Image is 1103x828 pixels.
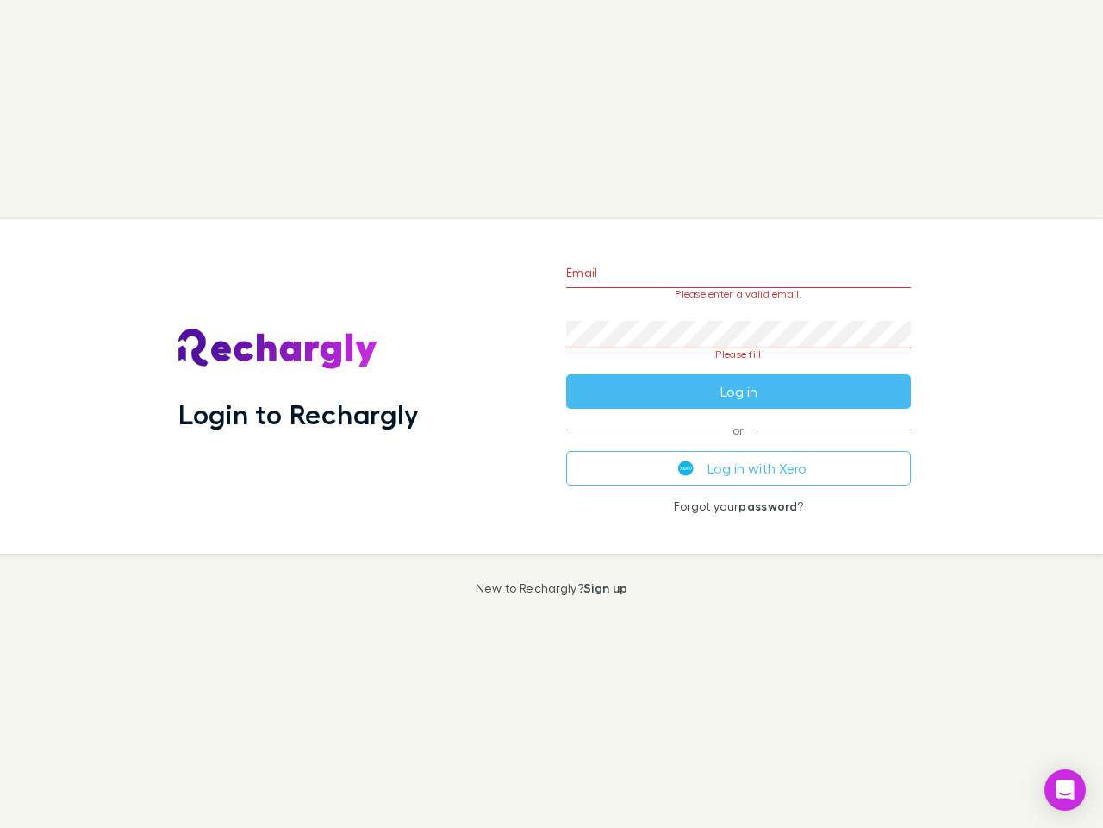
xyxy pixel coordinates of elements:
button: Log in [566,374,911,409]
p: Forgot your ? [566,499,911,513]
span: or [566,430,911,430]
img: Xero's logo [678,461,694,476]
p: New to Rechargly? [476,581,628,595]
p: Please enter a valid email. [566,288,911,300]
h1: Login to Rechargly [178,398,419,430]
p: Please fill [566,348,911,361]
a: password [738,499,797,513]
a: Sign up [583,580,627,595]
button: Log in with Xero [566,451,911,486]
div: Open Intercom Messenger [1044,769,1086,811]
img: Rechargly's Logo [178,329,378,370]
